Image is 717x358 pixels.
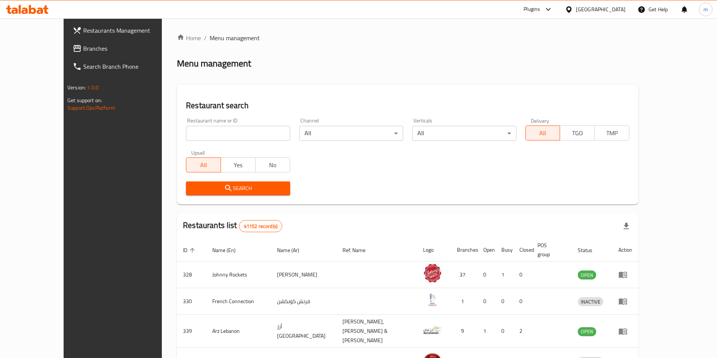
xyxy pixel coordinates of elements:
span: All [529,128,557,139]
button: Yes [221,157,256,172]
span: m [703,5,708,14]
span: Name (En) [212,246,245,255]
div: Menu [618,327,632,336]
span: All [189,160,218,171]
span: 1.0.0 [87,83,99,92]
td: 0 [477,261,495,288]
div: Export file [617,217,635,235]
td: Johnny Rockets [206,261,271,288]
nav: breadcrumb [177,33,638,42]
h2: Restaurant search [186,100,629,111]
td: 2 [513,315,531,348]
td: 1 [451,288,477,315]
button: No [255,157,290,172]
td: أرز [GEOGRAPHIC_DATA] [271,315,336,348]
span: No [259,160,287,171]
button: TGO [560,125,595,140]
td: فرنش كونكشن [271,288,336,315]
th: Open [477,239,495,261]
input: Search for restaurant name or ID.. [186,126,290,141]
img: Johnny Rockets [423,264,442,282]
span: Ref. Name [343,246,375,255]
span: Restaurants Management [83,26,177,35]
button: Search [186,181,290,195]
span: 41152 record(s) [239,223,282,230]
span: Yes [224,160,253,171]
a: Branches [67,39,183,57]
div: Plugins [524,5,540,14]
span: Branches [83,44,177,53]
td: Arz Lebanon [206,315,271,348]
div: Menu [618,270,632,279]
th: Branches [451,239,477,261]
li: / [204,33,207,42]
th: Closed [513,239,531,261]
td: 1 [477,315,495,348]
div: Total records count [239,220,282,232]
td: 9 [451,315,477,348]
span: Search [192,184,284,193]
td: 0 [495,315,513,348]
a: Search Branch Phone [67,57,183,76]
img: French Connection [423,290,442,309]
button: All [525,125,560,140]
span: Menu management [210,33,260,42]
td: 330 [177,288,206,315]
a: Home [177,33,201,42]
label: Upsell [191,150,205,155]
span: INACTIVE [578,298,603,306]
div: All [299,126,403,141]
h2: Menu management [177,57,251,69]
td: 37 [451,261,477,288]
h2: Restaurants list [183,220,282,232]
button: All [186,157,221,172]
span: TGO [563,128,592,139]
td: 339 [177,315,206,348]
span: POS group [537,241,563,259]
td: 0 [513,261,531,288]
a: Restaurants Management [67,21,183,39]
td: [PERSON_NAME] [271,261,336,288]
td: 0 [495,288,513,315]
span: Status [578,246,602,255]
span: ID [183,246,197,255]
span: Search Branch Phone [83,62,177,71]
span: Name (Ar) [277,246,309,255]
td: French Connection [206,288,271,315]
span: OPEN [578,327,596,336]
td: 328 [177,261,206,288]
label: Delivery [531,118,550,123]
td: [PERSON_NAME],[PERSON_NAME] & [PERSON_NAME] [336,315,417,348]
button: TMP [594,125,629,140]
div: [GEOGRAPHIC_DATA] [576,5,626,14]
img: Arz Lebanon [423,320,442,339]
th: Action [612,239,638,261]
span: Get support on: [67,95,102,105]
span: Version: [67,83,86,92]
th: Busy [495,239,513,261]
div: Menu [618,297,632,306]
th: Logo [417,239,451,261]
td: 0 [477,288,495,315]
a: Support.OpsPlatform [67,103,115,113]
span: TMP [598,128,626,139]
div: All [412,126,516,141]
div: OPEN [578,327,596,336]
td: 0 [513,288,531,315]
span: OPEN [578,271,596,279]
td: 1 [495,261,513,288]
